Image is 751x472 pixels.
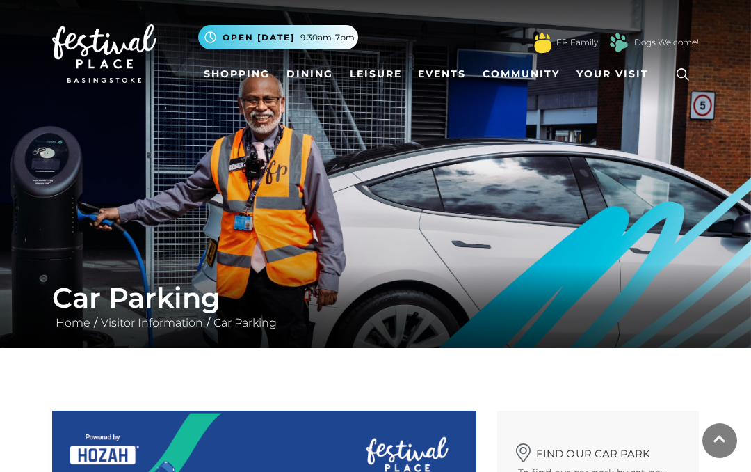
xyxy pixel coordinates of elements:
h1: Car Parking [52,281,699,315]
a: Dogs Welcome! [634,36,699,49]
span: Open [DATE] [223,31,295,44]
div: / / [42,281,709,331]
a: Leisure [344,61,407,87]
a: Community [477,61,565,87]
a: FP Family [556,36,598,49]
span: Your Visit [576,67,649,81]
button: Open [DATE] 9.30am-7pm [198,25,358,49]
a: Visitor Information [97,316,207,329]
a: Events [412,61,471,87]
a: Home [52,316,94,329]
a: Car Parking [210,316,280,329]
h2: Find our car park [518,439,678,460]
a: Shopping [198,61,275,87]
a: Your Visit [571,61,661,87]
img: Festival Place Logo [52,24,156,83]
a: Dining [281,61,339,87]
span: 9.30am-7pm [300,31,355,44]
